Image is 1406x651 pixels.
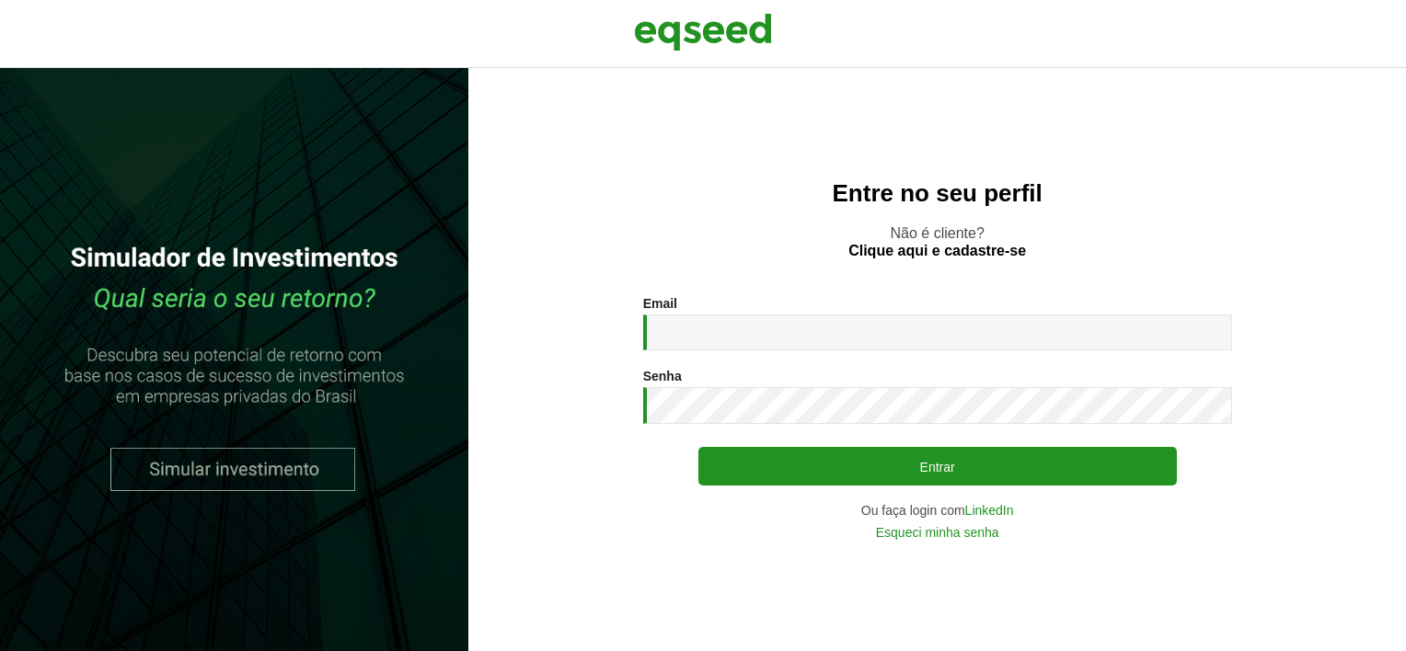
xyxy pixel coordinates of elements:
[643,370,682,383] label: Senha
[634,9,772,55] img: EqSeed Logo
[848,244,1026,258] a: Clique aqui e cadastre-se
[698,447,1177,485] button: Entrar
[505,180,1369,207] h2: Entre no seu perfil
[643,504,1232,517] div: Ou faça login com
[876,526,999,539] a: Esqueci minha senha
[643,297,677,310] label: Email
[965,504,1014,517] a: LinkedIn
[505,224,1369,259] p: Não é cliente?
